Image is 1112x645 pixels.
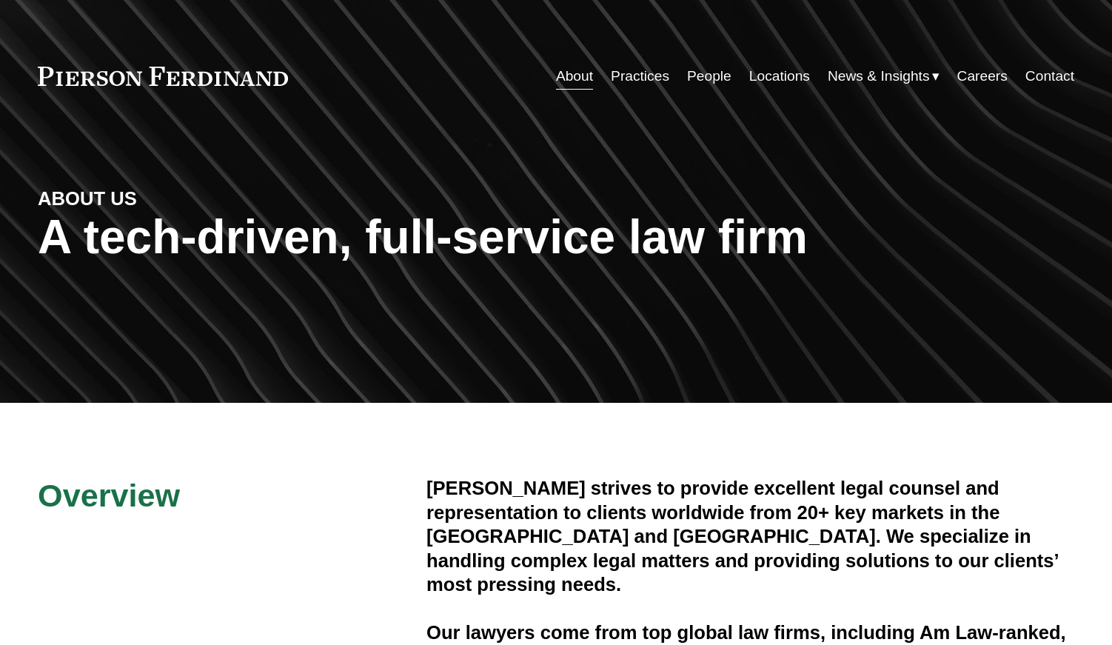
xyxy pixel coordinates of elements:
[1025,62,1074,90] a: Contact
[828,64,930,90] span: News & Insights
[38,210,1074,264] h1: A tech-driven, full-service law firm
[38,478,180,513] span: Overview
[556,62,593,90] a: About
[749,62,810,90] a: Locations
[611,62,669,90] a: Practices
[426,476,1074,596] h4: [PERSON_NAME] strives to provide excellent legal counsel and representation to clients worldwide ...
[687,62,731,90] a: People
[957,62,1008,90] a: Careers
[828,62,939,90] a: folder dropdown
[38,188,137,209] strong: ABOUT US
